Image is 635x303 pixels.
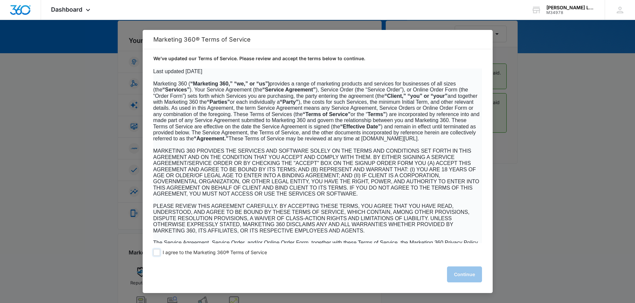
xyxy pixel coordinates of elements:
b: “Services” [162,87,190,92]
span: Dashboard [51,6,82,13]
b: “Party” [280,99,298,105]
b: “Terms of Service” [303,111,351,117]
button: Continue [447,266,482,282]
b: “Service Agreement” [262,87,316,92]
b: “Agreement.” [194,136,228,141]
p: We’ve updated our Terms of Service. Please review and accept the terms below to continue. [153,55,482,62]
b: “Client,” “you” or “your” [384,93,447,99]
b: “Marketing 360,” “we,” or “us”) [190,81,270,86]
span: I agree to the Marketing 360® Terms of Service [163,249,267,256]
b: “Parties” [207,99,230,105]
span: The Service Agreement, Service Order, and/or Online Order Form, together with these Terms of Serv... [153,240,478,251]
b: “Effective Date” [340,124,381,129]
span: PLEASE REVIEW THIS AGREEMENT CAREFULLY. BY ACCEPTING THESE TERMS, YOU AGREE THAT YOU HAVE READ, U... [153,203,470,233]
span: Last updated [DATE] [153,69,202,74]
span: Marketing 360 ( provides a range of marketing products and services for businesses of all sizes (... [153,81,480,142]
div: account id [546,10,595,15]
span: MARKETING 360 PROVIDES THE SERVICES AND SOFTWARE SOLELY ON THE TERMS AND CONDITIONS SET FORTH IN ... [153,148,479,197]
h2: Marketing 360® Terms of Service [153,36,482,43]
b: Terms” [368,111,386,117]
div: account name [546,5,595,10]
